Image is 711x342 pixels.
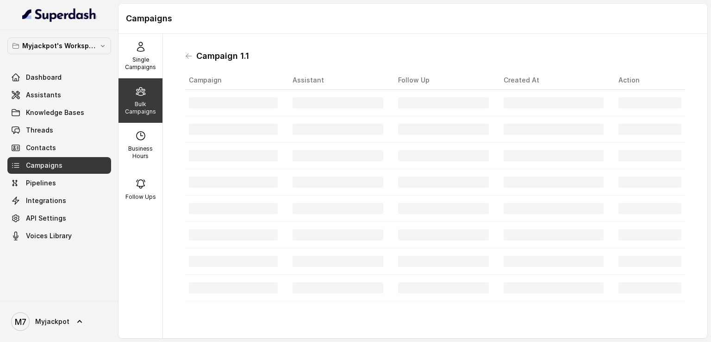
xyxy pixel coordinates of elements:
[26,231,72,241] span: Voices Library
[126,11,700,26] h1: Campaigns
[496,71,611,90] th: Created At
[7,228,111,244] a: Voices Library
[7,38,111,54] button: Myjackpot's Workspace
[7,210,111,227] a: API Settings
[122,56,159,71] p: Single Campaigns
[26,214,66,223] span: API Settings
[7,122,111,139] a: Threads
[7,69,111,86] a: Dashboard
[185,71,285,90] th: Campaign
[7,104,111,121] a: Knowledge Bases
[125,193,156,201] p: Follow Ups
[26,143,56,152] span: Contacts
[26,126,53,135] span: Threads
[15,317,26,327] text: M7
[26,90,61,100] span: Assistants
[7,192,111,209] a: Integrations
[391,71,496,90] th: Follow Up
[122,145,159,160] p: Business Hours
[7,157,111,174] a: Campaigns
[26,178,56,188] span: Pipelines
[285,71,391,90] th: Assistant
[26,108,84,117] span: Knowledge Bases
[7,139,111,156] a: Contacts
[7,309,111,335] a: Myjackpot
[35,317,69,326] span: Myjackpot
[611,71,685,90] th: Action
[122,101,159,115] p: Bulk Campaigns
[7,87,111,103] a: Assistants
[22,7,97,22] img: light.svg
[26,73,62,82] span: Dashboard
[196,49,249,63] h1: Campaign 1.1
[26,161,62,170] span: Campaigns
[26,196,66,205] span: Integrations
[22,40,96,51] p: Myjackpot's Workspace
[7,175,111,191] a: Pipelines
